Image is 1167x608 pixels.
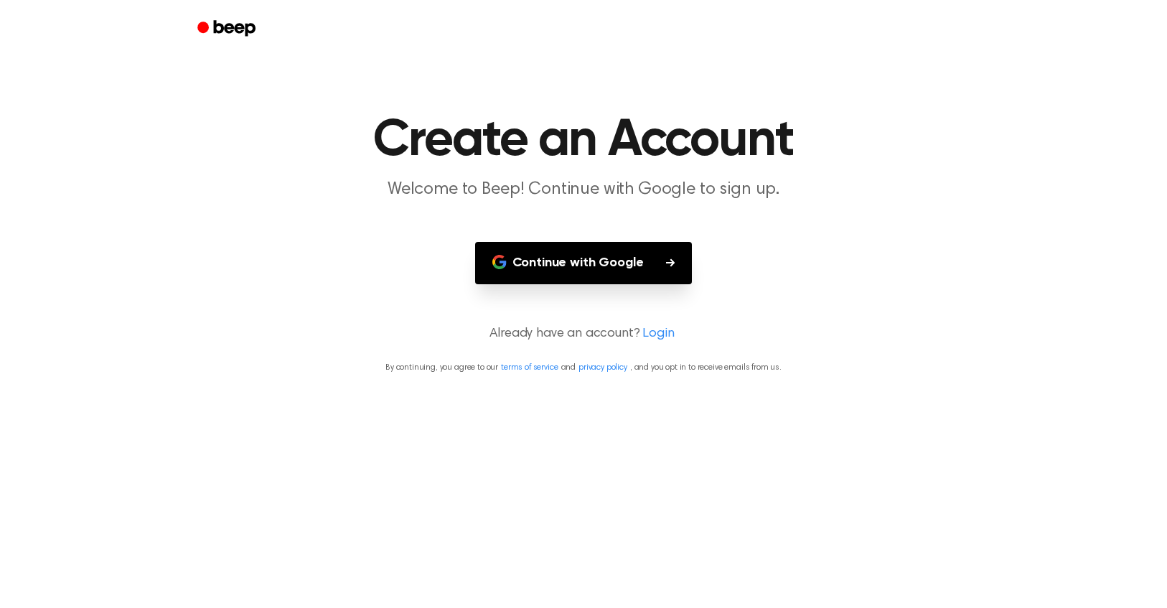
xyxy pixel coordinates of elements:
[216,115,951,167] h1: Create an Account
[17,361,1150,374] p: By continuing, you agree to our and , and you opt in to receive emails from us.
[17,324,1150,344] p: Already have an account?
[642,324,674,344] a: Login
[578,363,627,372] a: privacy policy
[475,242,693,284] button: Continue with Google
[501,363,558,372] a: terms of service
[308,178,859,202] p: Welcome to Beep! Continue with Google to sign up.
[187,15,268,43] a: Beep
